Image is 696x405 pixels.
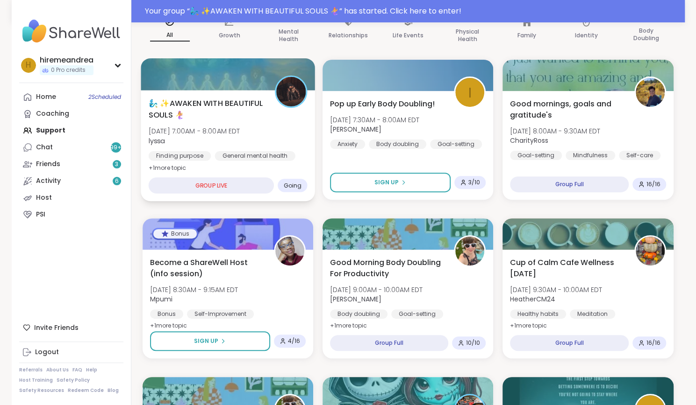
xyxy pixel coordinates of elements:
[46,367,69,373] a: About Us
[646,339,660,347] span: 16 / 16
[369,140,426,149] div: Body doubling
[330,309,387,319] div: Body doubling
[88,93,121,101] span: 2 Scheduled
[570,309,615,319] div: Meditation
[19,105,123,122] a: Coaching
[330,285,423,294] span: [DATE] 9:00AM - 10:00AM EDT
[36,210,45,219] div: PSI
[19,89,123,105] a: Home2Scheduled
[510,257,624,279] span: Cup of Calm Cafe Wellness [DATE]
[40,55,93,65] div: hiremeandrea
[517,30,536,41] p: Family
[330,140,365,149] div: Anxiety
[36,92,56,102] div: Home
[148,177,274,194] div: GROUP LIVE
[35,348,59,357] div: Logout
[57,377,90,384] a: Safety Policy
[148,126,240,136] span: [DATE] 7:00AM - 8:00AM EDT
[19,139,123,156] a: Chat99+
[150,294,172,304] b: Mpumi
[26,59,31,71] span: h
[330,294,381,304] b: [PERSON_NAME]
[19,387,64,394] a: Safety Resources
[510,176,628,192] div: Group Full
[72,367,82,373] a: FAQ
[187,309,254,319] div: Self-Improvement
[51,66,86,74] span: 0 Pro credits
[148,151,211,161] div: Finding purpose
[215,151,295,161] div: General mental health
[283,182,301,189] span: Going
[329,30,368,41] p: Relationships
[19,173,123,189] a: Activity6
[510,335,628,351] div: Group Full
[36,109,69,119] div: Coaching
[636,237,665,265] img: HeatherCM24
[466,339,480,347] span: 10 / 10
[150,331,270,351] button: Sign Up
[626,25,666,44] p: Body Doubling
[108,387,119,394] a: Blog
[150,29,190,42] p: All
[19,156,123,173] a: Friends3
[19,344,123,361] a: Logout
[392,30,423,41] p: Life Events
[330,125,381,134] b: [PERSON_NAME]
[36,193,52,202] div: Host
[510,126,600,136] span: [DATE] 8:00AM - 9:30AM EDT
[19,377,53,384] a: Host Training
[330,173,451,192] button: Sign Up
[468,179,480,186] span: 3 / 10
[148,98,264,120] span: 🧞‍♂️ ✨AWAKEN WITH BEAUTIFUL SOULS 🧜‍♀️
[510,98,624,121] span: Good mornings, goals and gratitude's
[510,136,548,145] b: CharityRoss
[288,337,300,345] span: 4 / 16
[218,30,240,41] p: Growth
[19,15,123,48] img: ShareWell Nav Logo
[275,237,304,265] img: Mpumi
[330,335,448,351] div: Group Full
[575,30,598,41] p: Identity
[391,309,443,319] div: Goal-setting
[36,176,61,186] div: Activity
[430,140,482,149] div: Goal-setting
[150,257,264,279] span: Become a ShareWell Host (info session)
[115,177,119,185] span: 6
[566,151,615,160] div: Mindfulness
[19,206,123,223] a: PSI
[68,387,104,394] a: Redeem Code
[269,26,309,45] p: Mental Health
[19,319,123,336] div: Invite Friends
[447,26,487,45] p: Physical Health
[619,151,660,160] div: Self-care
[145,6,679,17] div: Your group “ 🧞‍♂️ ✨AWAKEN WITH BEAUTIFUL SOULS 🧜‍♀️ ” has started. Click here to enter!
[330,98,435,110] span: Pop up Early Body Doubling!
[510,294,555,304] b: HeatherCM24
[646,181,660,188] span: 16 / 16
[110,144,122,152] span: 99 +
[374,178,399,187] span: Sign Up
[636,78,665,107] img: CharityRoss
[194,337,218,345] span: Sign Up
[36,160,60,169] div: Friends
[330,115,419,125] span: [DATE] 7:30AM - 8:00AM EDT
[153,229,197,238] div: Bonus
[150,285,238,294] span: [DATE] 8:30AM - 9:15AM EDT
[148,136,165,145] b: lyssa
[19,189,123,206] a: Host
[150,309,183,319] div: Bonus
[86,367,97,373] a: Help
[115,161,118,168] span: 3
[468,82,472,104] span: I
[276,77,306,106] img: lyssa
[36,143,53,152] div: Chat
[510,151,562,160] div: Goal-setting
[510,285,602,294] span: [DATE] 9:30AM - 10:00AM EDT
[330,257,444,279] span: Good Morning Body Doubling For Productivity
[19,367,43,373] a: Referrals
[510,309,566,319] div: Healthy habits
[455,237,484,265] img: Adrienne_QueenOfTheDawn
